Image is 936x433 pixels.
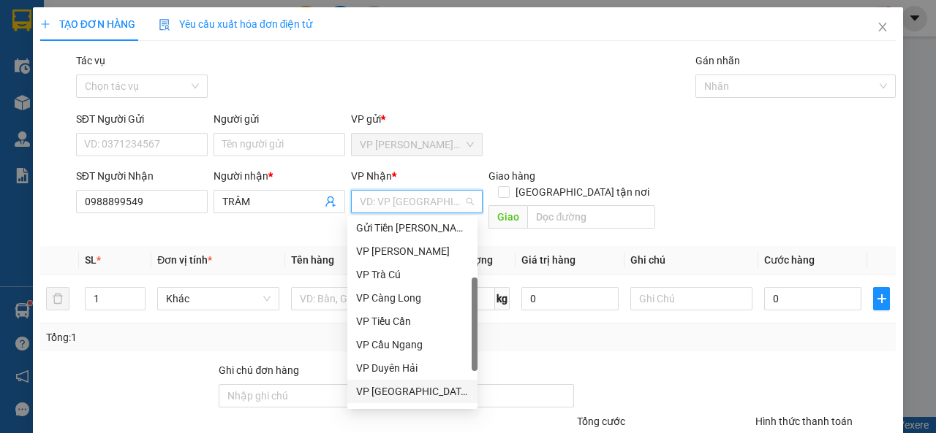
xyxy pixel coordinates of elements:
[630,287,752,310] input: Ghi Chú
[527,205,654,229] input: Dọc đường
[695,55,740,66] label: Gán nhãn
[219,364,299,376] label: Ghi chú đơn hàng
[356,267,469,283] div: VP Trà Cú
[76,55,105,66] label: Tác vụ
[6,79,190,107] span: TRÀ SỮA GU ( HỒNG CẨM)
[76,111,208,127] div: SĐT Người Gửi
[488,170,535,182] span: Giao hàng
[46,329,363,345] div: Tổng: 1
[325,196,336,207] span: user-add
[356,290,469,306] div: VP Càng Long
[356,360,469,376] div: VP Duyên Hải
[347,310,478,333] div: VP Tiểu Cần
[76,168,208,184] div: SĐT Người Nhận
[347,380,478,403] div: VP Bình Phú
[521,287,619,310] input: 0
[40,19,50,29] span: plus
[873,287,890,310] button: plus
[351,111,483,127] div: VP gửi
[214,168,345,184] div: Người nhận
[624,246,758,275] th: Ghi chú
[219,384,395,407] input: Ghi chú đơn hàng
[874,293,889,304] span: plus
[6,28,214,56] p: GỬI:
[6,109,110,123] span: GIAO:
[291,287,413,310] input: VD: Bàn, Ghế
[360,134,474,156] span: VP Trần Phú (Hàng)
[166,288,271,310] span: Khác
[347,333,478,356] div: VP Cầu Ngang
[577,415,625,427] span: Tổng cước
[862,7,903,48] button: Close
[41,63,112,77] span: VP Duyên Hải
[6,63,214,77] p: NHẬN:
[40,18,135,30] span: TẠO ĐƠN HÀNG
[85,254,97,266] span: SL
[347,403,478,426] div: Bến xe Miền Tây
[159,18,313,30] span: Yêu cầu xuất hóa đơn điện tử
[356,243,469,259] div: VP [PERSON_NAME]
[159,19,170,31] img: icon
[347,240,478,263] div: VP Vũng Liêm
[38,109,110,123] span: K BAO HƯ BỂ
[291,254,334,266] span: Tên hàng
[6,79,190,107] span: 0394058448 -
[755,415,853,427] label: Hình thức thanh toán
[347,286,478,310] div: VP Càng Long
[356,383,469,399] div: VP [GEOGRAPHIC_DATA]
[49,8,170,22] strong: BIÊN NHẬN GỬI HÀNG
[510,184,655,200] span: [GEOGRAPHIC_DATA] tận nơi
[351,170,392,182] span: VP Nhận
[347,356,478,380] div: VP Duyên Hải
[495,287,510,310] span: kg
[764,254,815,266] span: Cước hàng
[356,313,469,329] div: VP Tiểu Cần
[347,263,478,286] div: VP Trà Cú
[877,21,888,33] span: close
[214,111,345,127] div: Người gửi
[488,205,527,229] span: Giao
[356,220,469,236] div: Gửi Tiền [PERSON_NAME]
[46,287,69,310] button: delete
[356,337,469,353] div: VP Cầu Ngang
[347,216,478,240] div: Gửi Tiền Trần Phú
[6,28,136,56] span: VP [PERSON_NAME] ([GEOGRAPHIC_DATA]) -
[157,254,212,266] span: Đơn vị tính
[521,254,575,266] span: Giá trị hàng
